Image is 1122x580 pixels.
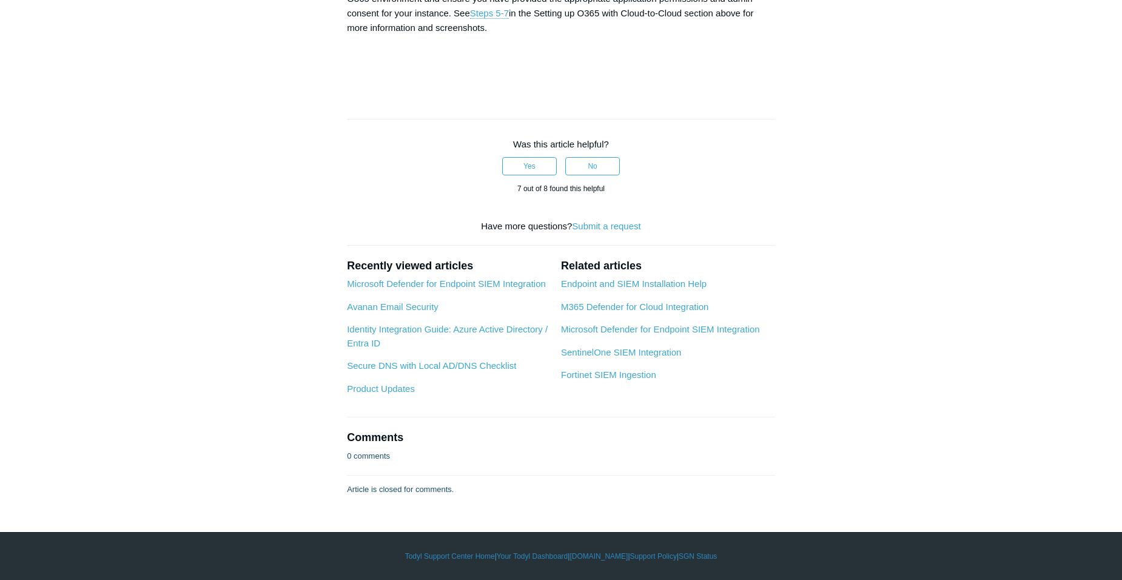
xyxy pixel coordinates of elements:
[347,324,548,348] a: Identity Integration Guide: Azure Active Directory / Entra ID
[347,360,516,371] a: Secure DNS with Local AD/DNS Checklist
[347,302,438,312] a: Avanan Email Security
[347,278,546,289] a: Microsoft Defender for Endpoint SIEM Integration
[517,184,605,193] span: 7 out of 8 found this helpful
[347,220,775,234] div: Have more questions?
[347,258,549,274] h2: Recently viewed articles
[561,278,707,289] a: Endpoint and SIEM Installation Help
[565,157,620,175] button: This article was not helpful
[561,347,681,357] a: SentinelOne SIEM Integration
[630,551,677,562] a: Support Policy
[347,383,415,394] a: Product Updates
[561,302,708,312] a: M365 Defender for Cloud Integration
[470,8,509,19] a: Steps 5-7
[347,484,454,496] p: Article is closed for comments.
[502,157,557,175] button: This article was helpful
[572,221,640,231] a: Submit a request
[497,551,568,562] a: Your Todyl Dashboard
[347,450,390,462] p: 0 comments
[209,551,913,562] div: | | | |
[679,551,717,562] a: SGN Status
[561,258,775,274] h2: Related articles
[347,430,775,446] h2: Comments
[561,324,760,334] a: Microsoft Defender for Endpoint SIEM Integration
[569,551,628,562] a: [DOMAIN_NAME]
[513,139,609,149] span: Was this article helpful?
[405,551,495,562] a: Todyl Support Center Home
[561,369,656,380] a: Fortinet SIEM Ingestion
